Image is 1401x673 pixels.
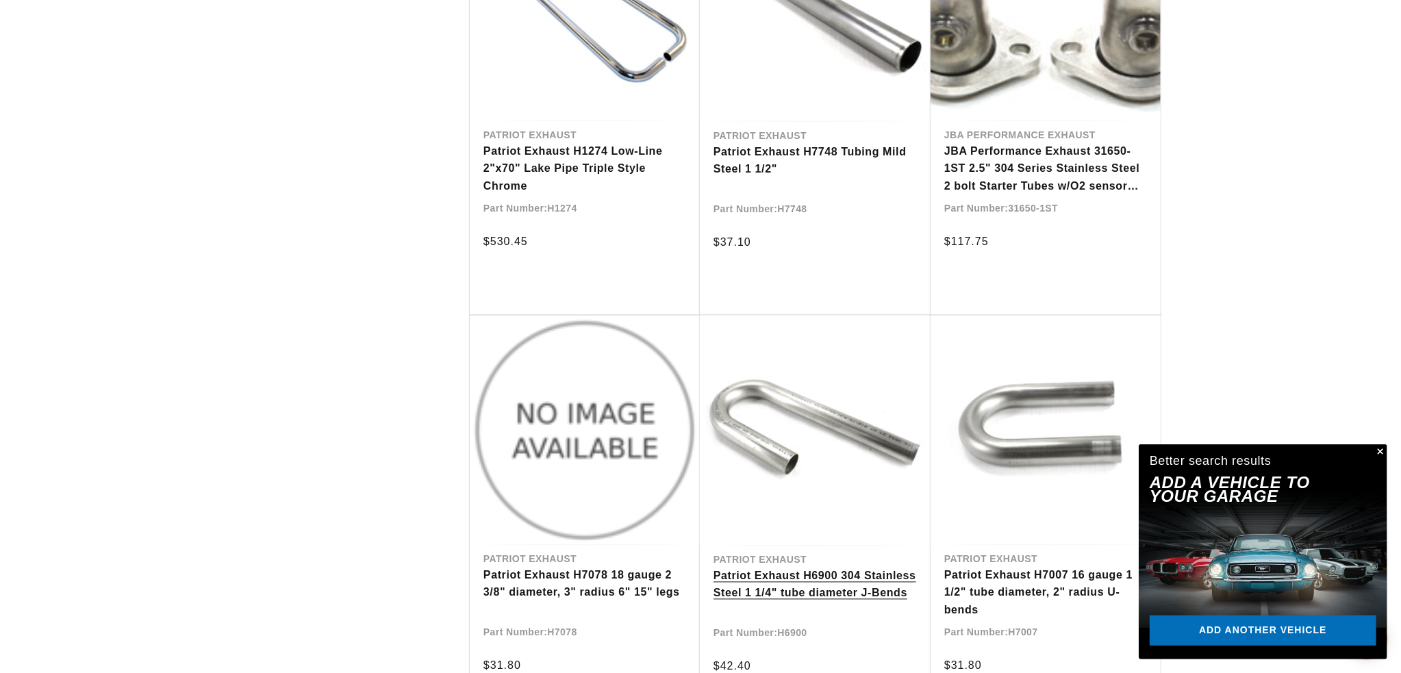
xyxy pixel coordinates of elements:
a: Patriot Exhaust H7007 16 gauge 1 1/2" tube diameter, 2" radius U-bends [944,567,1147,620]
a: Patriot Exhaust H7748 Tubing Mild Steel 1 1/2" [714,143,917,178]
h2: Add A VEHICLE to your garage [1150,476,1342,504]
a: Patriot Exhaust H6900 304 Stainless Steel 1 1/4" tube diameter J-Bends [714,568,917,602]
div: Better search results [1150,451,1272,471]
a: Add another vehicle [1150,615,1376,646]
button: Close [1371,444,1387,461]
a: Patriot Exhaust H7078 18 gauge 2 3/8" diameter, 3" radius 6" 15" legs [483,567,686,602]
a: Patriot Exhaust H1274 Low-Line 2"x70" Lake Pipe Triple Style Chrome [483,142,686,195]
a: JBA Performance Exhaust 31650-1ST 2.5" 304 Series Stainless Steel 2 bolt Starter Tubes w/O2 senso... [944,142,1147,195]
